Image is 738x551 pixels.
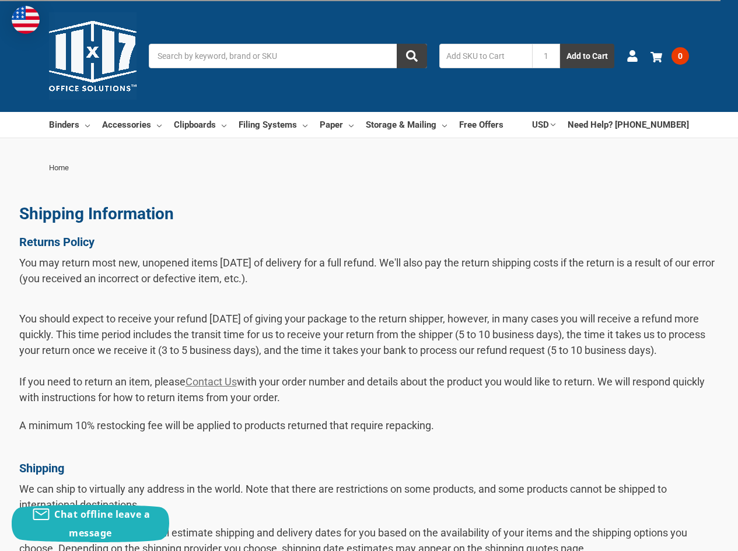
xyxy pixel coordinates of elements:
[149,44,427,68] input: Search by keyword, brand or SKU
[239,112,307,138] a: Filing Systems
[54,508,150,539] span: Chat offline leave a message
[320,112,354,138] a: Paper
[19,313,705,403] span: You should expect to receive your refund [DATE] of giving your package to the return shipper, how...
[19,257,715,285] span: You may return most new, unopened items [DATE] of delivery for a full refund. We'll also pay the ...
[439,44,532,68] input: Add SKU to Cart
[19,204,174,223] a: Shipping Information
[19,419,434,447] span: A minimum 10% restocking fee will be applied to products returned that require repacking.
[650,41,689,71] a: 0
[366,112,447,138] a: Storage & Mailing
[49,112,90,138] a: Binders
[12,6,40,34] img: duty and tax information for United States
[174,112,226,138] a: Clipboards
[19,483,667,511] span: We can ship to virtually any address in the world. Note that there are restrictions on some produ...
[19,235,719,249] h1: Returns Policy
[49,12,137,100] img: 11x17.com
[102,112,162,138] a: Accessories
[671,47,689,65] span: 0
[459,112,503,138] a: Free Offers
[49,163,69,172] span: Home
[186,375,237,388] a: Contact Us
[560,44,614,68] button: Add to Cart
[568,112,689,138] a: Need Help? [PHONE_NUMBER]
[532,112,555,138] a: USD
[12,505,169,542] button: Chat offline leave a message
